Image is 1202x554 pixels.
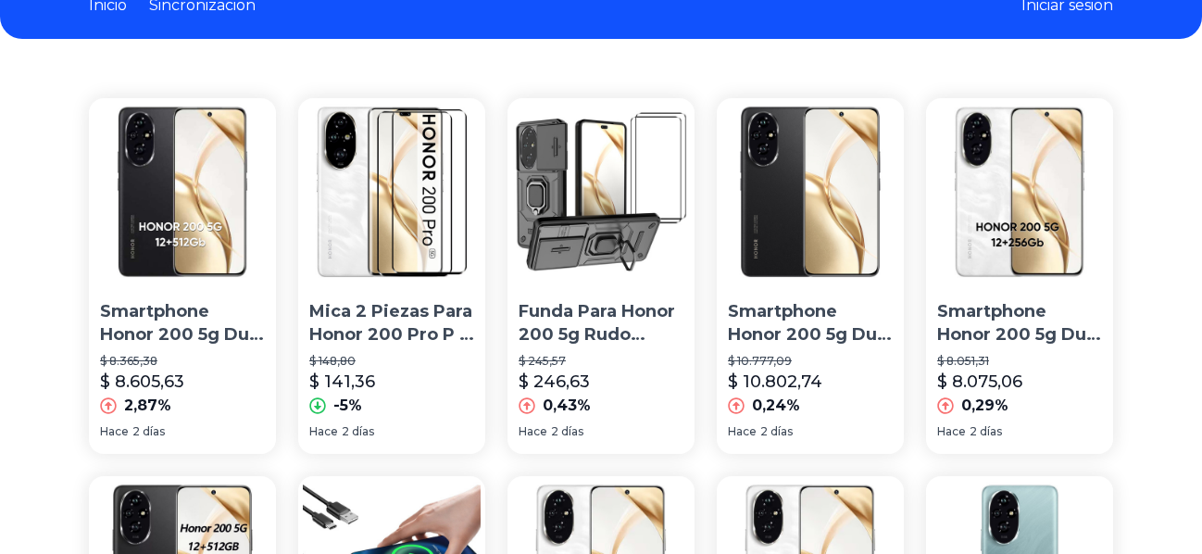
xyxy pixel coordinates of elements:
[728,300,893,346] p: Smartphone Honor 200 5g Dual Sim 512 Gb 12 Gb Ram 6.7'' Color Negro
[132,424,165,439] span: 2 días
[728,424,757,439] span: Hace
[937,369,1022,395] p: $ 8.075,06
[728,354,893,369] p: $ 10.777,09
[519,369,590,395] p: $ 246,63
[333,395,362,417] p: -5%
[100,300,265,346] p: Smartphone Honor 200 5g Dual Sim Teléfono 12gb Ram 512gb Rom Celular Negro
[507,98,695,454] a: Funda Para Honor 200 5g Rudo Carcasa + 2 MicrasFunda Para Honor 200 5g Rudo Carcasa + 2 Micras$ 2...
[89,98,276,285] img: Smartphone Honor 200 5g Dual Sim Teléfono 12gb Ram 512gb Rom Celular Negro
[543,395,591,417] p: 0,43%
[309,300,474,346] p: Mica 2 Piezas Para Honor 200 Pro P R O Polimer 3d Full Cover
[100,369,184,395] p: $ 8.605,63
[89,98,276,454] a: Smartphone Honor 200 5g Dual Sim Teléfono 12gb Ram 512gb Rom Celular NegroSmartphone Honor 200 5g...
[752,395,800,417] p: 0,24%
[100,424,129,439] span: Hace
[309,354,474,369] p: $ 148,80
[519,300,683,346] p: Funda Para Honor 200 5g Rudo Carcasa + 2 Micras
[519,424,547,439] span: Hace
[507,98,695,285] img: Funda Para Honor 200 5g Rudo Carcasa + 2 Micras
[970,424,1002,439] span: 2 días
[124,395,171,417] p: 2,87%
[926,98,1113,285] img: Smartphone Honor 200 5g Dual Sim Teléfono 12gb 256gb Android Celular Blanco
[298,98,485,454] a: Mica 2 Piezas Para Honor 200 Pro P R O Polimer 3d Full CoverMica 2 Piezas Para Honor 200 Pro P R ...
[551,424,583,439] span: 2 días
[100,354,265,369] p: $ 8.365,38
[937,300,1102,346] p: Smartphone Honor 200 5g Dual Sim Teléfono 12gb 256gb Android Celular Blanco
[309,369,375,395] p: $ 141,36
[717,98,904,454] a: Smartphone Honor 200 5g Dual Sim 512 Gb 12 Gb Ram 6.7'' Color NegroSmartphone Honor 200 5g Dual S...
[309,424,338,439] span: Hace
[298,98,485,285] img: Mica 2 Piezas Para Honor 200 Pro P R O Polimer 3d Full Cover
[717,98,904,285] img: Smartphone Honor 200 5g Dual Sim 512 Gb 12 Gb Ram 6.7'' Color Negro
[342,424,374,439] span: 2 días
[519,354,683,369] p: $ 245,57
[961,395,1008,417] p: 0,29%
[926,98,1113,454] a: Smartphone Honor 200 5g Dual Sim Teléfono 12gb 256gb Android Celular BlancoSmartphone Honor 200 5...
[760,424,793,439] span: 2 días
[728,369,822,395] p: $ 10.802,74
[937,354,1102,369] p: $ 8.051,31
[937,424,966,439] span: Hace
